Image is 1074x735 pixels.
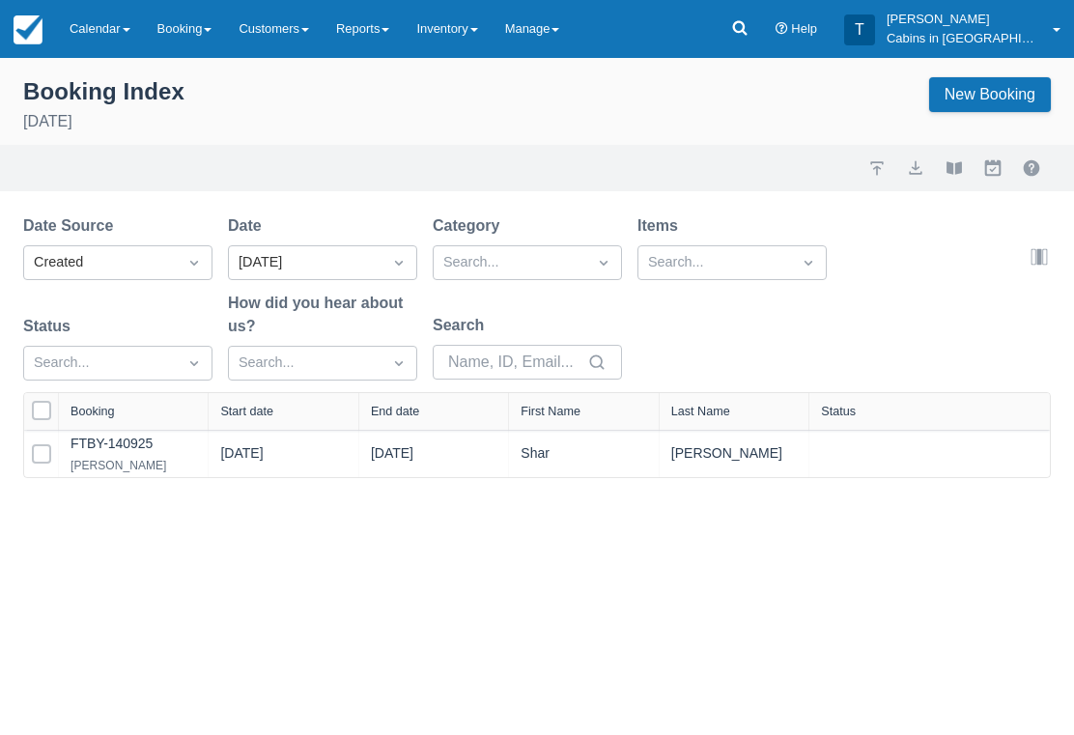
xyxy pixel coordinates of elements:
div: [DATE] [371,443,413,471]
div: Last Name [671,405,730,418]
div: First Name [521,405,580,418]
span: Dropdown icon [184,253,204,272]
div: Booking Index [23,77,184,106]
span: Dropdown icon [799,253,818,272]
label: Search [433,314,492,337]
div: Shar [521,441,646,466]
label: Date Source [23,214,121,238]
img: checkfront-main-nav-mini-logo.png [14,15,42,44]
span: Dropdown icon [184,353,204,373]
label: How did you hear about us? [228,292,417,338]
span: Help [791,21,817,36]
div: [DATE] [220,443,263,471]
label: Date [228,214,269,238]
div: [DATE] [239,252,372,273]
p: [PERSON_NAME] [887,10,1041,29]
div: T [844,14,875,45]
p: Cabins in [GEOGRAPHIC_DATA] [887,29,1041,48]
p: [DATE] [23,110,184,133]
a: import [865,156,889,180]
i: Help [776,23,788,36]
span: Dropdown icon [594,253,613,272]
div: Created [34,252,167,273]
div: Booking [71,405,115,418]
div: Start date [220,405,273,418]
input: Name, ID, Email... [448,345,583,380]
a: New Booking [929,77,1051,112]
label: Status [23,315,78,338]
div: [PERSON_NAME] [671,441,797,466]
a: FTBY-140925 [71,436,153,451]
label: Category [433,214,507,238]
div: [PERSON_NAME] [71,454,166,477]
div: End date [371,405,419,418]
button: export [904,156,927,180]
span: Dropdown icon [389,353,409,373]
label: Items [637,214,686,238]
div: Status [821,405,856,418]
span: Dropdown icon [389,253,409,272]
